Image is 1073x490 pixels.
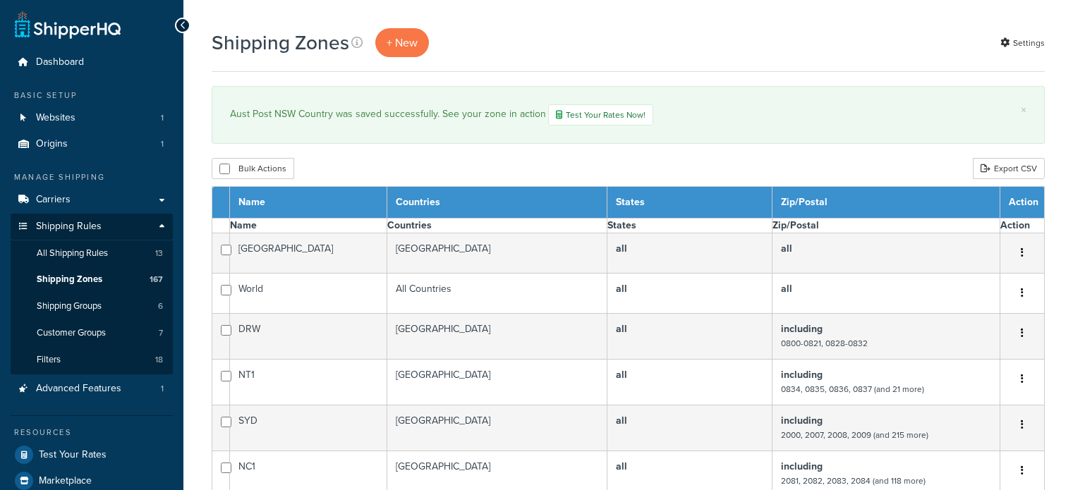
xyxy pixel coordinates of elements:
[11,320,173,346] li: Customer Groups
[230,405,387,451] td: SYD
[1000,33,1045,53] a: Settings
[781,337,868,350] small: 0800-0821, 0828-0832
[616,367,627,382] b: all
[11,90,173,102] div: Basic Setup
[772,219,1000,233] th: Zip/Postal
[161,138,164,150] span: 1
[155,354,163,366] span: 18
[11,267,173,293] li: Shipping Zones
[375,28,429,57] a: + New
[37,327,106,339] span: Customer Groups
[1021,104,1026,116] a: ×
[15,11,121,39] a: ShipperHQ Home
[37,300,102,312] span: Shipping Groups
[11,293,173,319] a: Shipping Groups 6
[159,327,163,339] span: 7
[781,383,924,396] small: 0834, 0835, 0836, 0837 (and 21 more)
[39,449,107,461] span: Test Your Rates
[607,219,772,233] th: States
[230,104,1026,125] div: Aust Post NSW Country was saved successfully. See your zone in action
[387,314,607,360] td: [GEOGRAPHIC_DATA]
[781,429,928,441] small: 2000, 2007, 2008, 2009 (and 215 more)
[39,475,92,487] span: Marketplace
[230,233,387,274] td: [GEOGRAPHIC_DATA]
[11,267,173,293] a: Shipping Zones 167
[387,360,607,405] td: [GEOGRAPHIC_DATA]
[155,247,163,259] span: 13
[11,320,173,346] a: Customer Groups 7
[781,241,792,256] b: all
[11,347,173,373] a: Filters 18
[11,131,173,157] a: Origins 1
[616,459,627,474] b: all
[37,274,102,286] span: Shipping Zones
[781,367,823,382] b: including
[36,383,121,395] span: Advanced Features
[973,158,1045,179] a: Export CSV
[11,105,173,131] li: Websites
[230,219,387,233] th: Name
[212,29,349,56] h1: Shipping Zones
[11,105,173,131] a: Websites 1
[781,281,792,296] b: all
[387,35,418,51] span: + New
[1000,187,1045,219] th: Action
[781,413,823,428] b: including
[11,442,173,467] a: Test Your Rates
[36,194,71,206] span: Carriers
[781,459,823,474] b: including
[37,247,108,259] span: All Shipping Rules
[11,427,173,439] div: Resources
[36,56,84,68] span: Dashboard
[387,405,607,451] td: [GEOGRAPHIC_DATA]
[158,300,163,312] span: 6
[548,104,653,125] a: Test Your Rates Now!
[387,187,607,219] th: Countries
[37,354,61,366] span: Filters
[150,274,163,286] span: 167
[230,360,387,405] td: NT1
[387,233,607,274] td: [GEOGRAPHIC_DATA]
[212,158,294,179] button: Bulk Actions
[616,321,627,336] b: all
[11,240,173,267] a: All Shipping Rules 13
[161,383,164,395] span: 1
[11,214,173,240] a: Shipping Rules
[387,274,607,314] td: All Countries
[607,187,772,219] th: States
[1000,219,1045,233] th: Action
[772,187,1000,219] th: Zip/Postal
[230,274,387,314] td: World
[11,293,173,319] li: Shipping Groups
[11,376,173,402] a: Advanced Features 1
[36,138,68,150] span: Origins
[781,321,823,336] b: including
[11,49,173,75] a: Dashboard
[230,314,387,360] td: DRW
[36,112,75,124] span: Websites
[616,413,627,428] b: all
[616,241,627,256] b: all
[230,187,387,219] th: Name
[161,112,164,124] span: 1
[616,281,627,296] b: all
[11,347,173,373] li: Filters
[11,214,173,374] li: Shipping Rules
[11,240,173,267] li: All Shipping Rules
[781,474,926,487] small: 2081, 2082, 2083, 2084 (and 118 more)
[36,221,102,233] span: Shipping Rules
[11,131,173,157] li: Origins
[11,376,173,402] li: Advanced Features
[387,219,607,233] th: Countries
[11,171,173,183] div: Manage Shipping
[11,187,173,213] a: Carriers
